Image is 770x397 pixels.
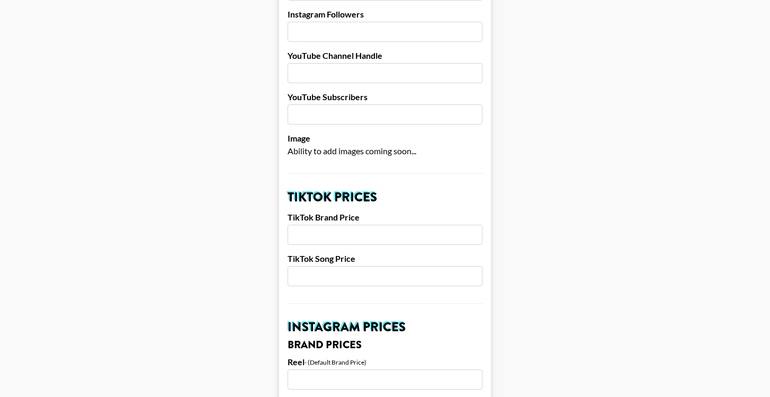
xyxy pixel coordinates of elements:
[288,50,482,61] label: YouTube Channel Handle
[288,340,482,350] h3: Brand Prices
[288,321,482,333] h2: Instagram Prices
[288,92,482,102] label: YouTube Subscribers
[288,357,305,367] label: Reel
[288,253,482,264] label: TikTok Song Price
[288,191,482,204] h2: TikTok Prices
[288,212,482,223] label: TikTok Brand Price
[288,133,482,144] label: Image
[305,358,366,366] div: - (Default Brand Price)
[288,146,416,156] span: Ability to add images coming soon...
[288,9,482,20] label: Instagram Followers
